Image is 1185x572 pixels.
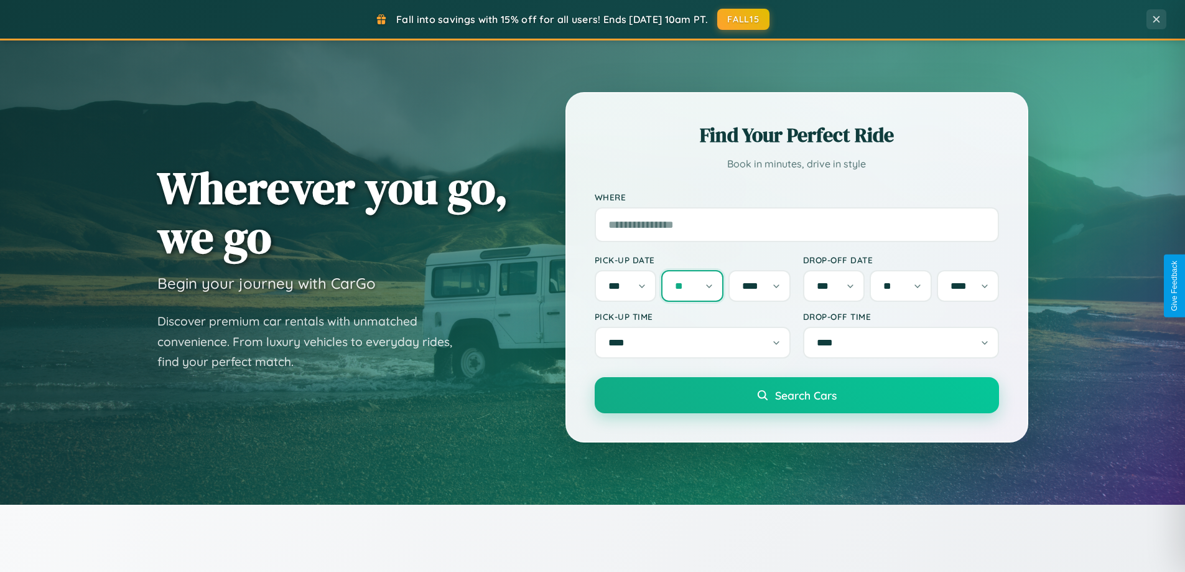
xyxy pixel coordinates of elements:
[595,255,791,265] label: Pick-up Date
[157,311,468,372] p: Discover premium car rentals with unmatched convenience. From luxury vehicles to everyday rides, ...
[775,388,837,402] span: Search Cars
[1170,261,1179,311] div: Give Feedback
[717,9,769,30] button: FALL15
[157,163,508,261] h1: Wherever you go, we go
[595,192,999,202] label: Where
[595,311,791,322] label: Pick-up Time
[803,255,999,265] label: Drop-off Date
[595,377,999,413] button: Search Cars
[595,155,999,173] p: Book in minutes, drive in style
[803,311,999,322] label: Drop-off Time
[157,274,376,293] h3: Begin your journey with CarGo
[595,121,999,149] h2: Find Your Perfect Ride
[396,13,708,26] span: Fall into savings with 15% off for all users! Ends [DATE] 10am PT.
